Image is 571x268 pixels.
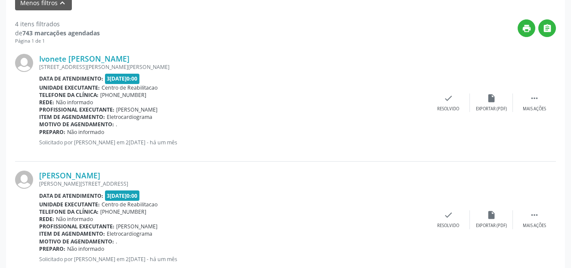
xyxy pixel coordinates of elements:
a: [PERSON_NAME] [39,171,100,180]
b: Unidade executante: [39,201,100,208]
span: [PHONE_NUMBER] [100,208,146,215]
button:  [538,19,556,37]
i:  [543,24,552,33]
div: [STREET_ADDRESS][PERSON_NAME][PERSON_NAME] [39,63,427,71]
span: . [116,121,117,128]
div: Exportar (PDF) [476,223,507,229]
b: Rede: [39,215,54,223]
span: Não informado [67,245,104,252]
i:  [530,93,539,103]
b: Motivo de agendamento: [39,121,114,128]
span: Eletrocardiograma [107,113,152,121]
span: 3[DATE]0:00 [105,190,140,200]
a: Ivonete [PERSON_NAME] [39,54,130,63]
i: check [444,210,453,220]
b: Unidade executante: [39,84,100,91]
span: [PERSON_NAME] [116,106,157,113]
b: Telefone da clínica: [39,208,99,215]
span: [PERSON_NAME] [116,223,157,230]
b: Item de agendamento: [39,230,105,237]
b: Profissional executante: [39,106,114,113]
button: print [518,19,535,37]
b: Motivo de agendamento: [39,238,114,245]
div: Mais ações [523,106,546,112]
span: Não informado [56,99,93,106]
div: Exportar (PDF) [476,106,507,112]
i: check [444,93,453,103]
b: Preparo: [39,128,65,136]
p: Solicitado por [PERSON_NAME] em 2[DATE] - há um mês [39,139,427,146]
span: . [116,238,117,245]
img: img [15,54,33,72]
b: Data de atendimento: [39,192,103,199]
span: 3[DATE]0:00 [105,74,140,84]
div: Resolvido [437,106,459,112]
div: Página 1 de 1 [15,37,100,45]
b: Rede: [39,99,54,106]
i: insert_drive_file [487,210,496,220]
strong: 743 marcações agendadas [22,29,100,37]
b: Item de agendamento: [39,113,105,121]
img: img [15,171,33,189]
div: [PERSON_NAME][STREET_ADDRESS] [39,180,427,187]
i:  [530,210,539,220]
b: Telefone da clínica: [39,91,99,99]
div: Mais ações [523,223,546,229]
i: print [522,24,531,33]
div: Resolvido [437,223,459,229]
span: Centro de Reabilitacao [102,201,157,208]
span: [PHONE_NUMBER] [100,91,146,99]
span: Centro de Reabilitacao [102,84,157,91]
b: Profissional executante: [39,223,114,230]
div: de [15,28,100,37]
span: Eletrocardiograma [107,230,152,237]
span: Não informado [56,215,93,223]
b: Data de atendimento: [39,75,103,82]
i: insert_drive_file [487,93,496,103]
p: Solicitado por [PERSON_NAME] em 2[DATE] - há um mês [39,256,427,263]
div: 4 itens filtrados [15,19,100,28]
span: Não informado [67,128,104,136]
b: Preparo: [39,245,65,252]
